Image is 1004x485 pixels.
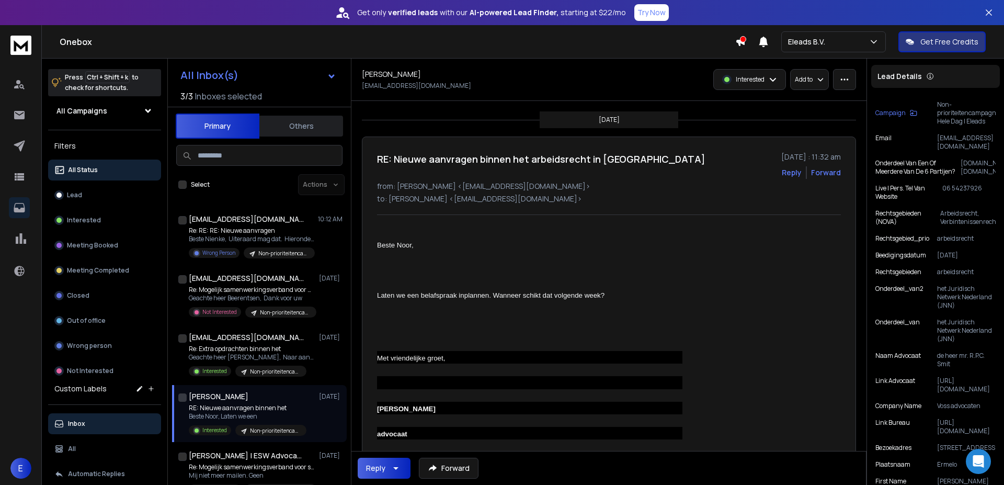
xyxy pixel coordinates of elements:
p: Non-prioriteitencampagne Hele Dag | Eleads [937,100,996,126]
span: 3 / 3 [180,90,193,103]
h1: Onebox [60,36,735,48]
p: arbeidsrecht [937,268,996,276]
button: Inbox [48,413,161,434]
button: Meeting Completed [48,260,161,281]
p: Interested [67,216,101,224]
button: Lead [48,185,161,206]
p: Plaatsnaam [875,460,910,469]
button: Reply [358,458,410,479]
p: het Juridisch Netwerk Nederland (JNN) [937,285,996,310]
button: Wrong person [48,335,161,356]
p: onderdeel_van [875,318,920,343]
p: Interested [202,367,227,375]
p: Eleads B.V. [788,37,829,47]
p: het Juridisch Netwerk Nederland (JNN) [937,318,996,343]
p: Re: Extra opdrachten binnen het [189,345,314,353]
p: All [68,445,76,453]
p: [DATE] [319,333,343,342]
strong: AI-powered Lead Finder, [470,7,558,18]
p: Re: Mogelijk samenwerkingsverband voor strafrecht [189,463,314,471]
button: Forward [419,458,478,479]
button: Out of office [48,310,161,331]
p: Campaign [875,109,906,117]
h1: [EMAIL_ADDRESS][DOMAIN_NAME] [189,214,304,224]
span: Beste Noor, [377,241,414,249]
span: [PERSON_NAME] [377,405,436,413]
p: Beste Nienke, Uiteraard mag dat. Hieronder tref [189,235,314,243]
p: Out of office [67,317,106,325]
button: Interested [48,210,161,231]
h1: [EMAIL_ADDRESS][DOMAIN_NAME] [189,332,304,343]
button: All [48,438,161,459]
h3: Custom Labels [54,384,107,394]
p: [DATE] : 11:32 am [781,152,841,162]
p: Re: Mogelijk samenwerkingsverband voor personen- [189,286,314,294]
p: 06 54237926 [942,184,996,201]
h1: All Inbox(s) [180,70,238,81]
p: Company Name [875,402,921,410]
p: Add to [795,75,813,84]
strong: verified leads [388,7,438,18]
p: Interested [202,426,227,434]
p: [DATE] [319,274,343,283]
span: Ctrl + Shift + k [85,71,130,83]
p: Non-prioriteitencampagne Hele Dag | Eleads [258,250,309,257]
p: rechtsgebied_prio [875,234,929,243]
p: 10:12 AM [318,215,343,223]
p: Arbeidsrecht, Verbintenissenrecht [940,209,996,226]
p: Re: RE: RE: Nieuwe aanvragen [189,227,314,235]
p: Get Free Credits [920,37,978,47]
button: E [10,458,31,479]
p: [URL][DOMAIN_NAME] [937,377,996,393]
p: Inbox [68,420,85,428]
button: Closed [48,285,161,306]
p: Naam Advocaat [875,352,921,368]
button: All Inbox(s) [172,65,345,86]
p: Interested [736,75,765,84]
h1: RE: Nieuwe aanvragen binnen het arbeidsrecht in [GEOGRAPHIC_DATA] [377,152,705,166]
h1: [EMAIL_ADDRESS][DOMAIN_NAME] [189,273,304,284]
p: All Status [68,166,98,174]
p: onderdeel_van2 [875,285,923,310]
div: Open Intercom Messenger [966,449,991,474]
p: Automatic Replies [68,470,125,478]
p: Wrong Person [202,249,235,257]
button: Primary [176,114,259,139]
div: Forward [811,167,841,178]
h3: Filters [48,139,161,153]
p: Voss advocaten [937,402,996,410]
h1: [PERSON_NAME] [362,69,421,80]
h3: Inboxes selected [195,90,262,103]
h1: [PERSON_NAME] [189,391,248,402]
img: logo [10,36,31,55]
p: [DATE] [937,251,996,260]
button: All Campaigns [48,100,161,121]
p: Not Interested [67,367,113,375]
p: Bezoekadres [875,444,911,452]
button: Reply [782,167,802,178]
p: [DATE] [599,116,620,124]
span: advocaat [377,430,407,438]
button: Try Now [634,4,669,21]
p: [DATE] [319,392,343,401]
button: Meeting Booked [48,235,161,256]
p: de heer mr. R.P.C. Smit [937,352,996,368]
p: Non-prioriteitencampagne Hele Dag | Eleads [250,427,300,435]
button: Automatic Replies [48,464,161,484]
p: Mij niet meer mailen. Geen [189,471,314,480]
h1: All Campaigns [56,106,107,116]
h1: [PERSON_NAME] | ESW Advocaten [189,450,304,461]
p: Geachte heer Beerentsen, Dank voor uw [189,294,314,302]
p: to: [PERSON_NAME] <[EMAIL_ADDRESS][DOMAIN_NAME]> [377,194,841,204]
p: arbeidsrecht [937,234,996,243]
p: Beste Noor, Laten we een [189,412,306,421]
button: All Status [48,160,161,181]
p: Ermelo [937,460,996,469]
p: Get only with our starting at $22/mo [357,7,626,18]
p: [STREET_ADDRESS] [937,444,996,452]
p: from: [PERSON_NAME] <[EMAIL_ADDRESS][DOMAIN_NAME]> [377,181,841,191]
button: Campaign [875,100,917,126]
p: Lead Details [877,71,922,82]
